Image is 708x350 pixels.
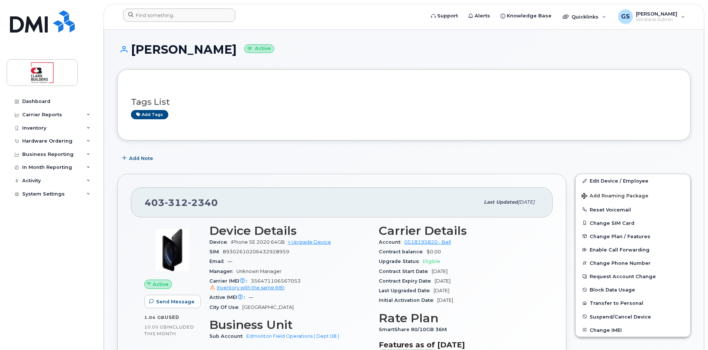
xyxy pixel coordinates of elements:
[188,197,218,208] span: 2340
[484,199,518,205] span: Last updated
[379,224,539,237] h3: Carrier Details
[144,324,194,336] span: included this month
[165,197,188,208] span: 312
[423,259,440,264] span: Eligible
[576,230,690,243] button: Change Plan / Features
[153,281,169,288] span: Active
[209,294,249,300] span: Active IMEI
[249,294,253,300] span: —
[209,269,236,274] span: Manager
[209,239,231,245] span: Device
[288,239,331,245] a: + Upgrade Device
[576,256,690,270] button: Change Phone Number
[379,249,427,254] span: Contract balance
[145,197,218,208] span: 403
[209,278,251,284] span: Carrier IMEI
[379,327,451,332] span: SmartShare 80/10GB 36M
[590,314,651,319] span: Suspend/Cancel Device
[676,318,702,344] iframe: Messenger Launcher
[117,151,159,165] button: Add Note
[131,97,677,107] h3: Tags List
[434,288,449,293] span: [DATE]
[576,310,690,323] button: Suspend/Cancel Device
[156,298,195,305] span: Send Message
[379,278,435,284] span: Contract Expiry Date
[209,333,246,339] span: Sub Account
[576,243,690,256] button: Enable Call Forwarding
[209,304,242,310] span: City Of Use
[217,285,284,290] span: Inventory with the same IMEI
[576,188,690,203] button: Add Roaming Package
[129,155,153,162] span: Add Note
[576,323,690,337] button: Change IMEI
[227,259,232,264] span: —
[379,297,437,303] span: Initial Activation Date
[379,340,539,349] h3: Features as of [DATE]
[209,259,227,264] span: Email
[379,239,404,245] span: Account
[590,247,650,253] span: Enable Call Forwarding
[144,315,165,320] span: 1.04 GB
[144,295,201,308] button: Send Message
[144,324,167,330] span: 10.00 GB
[427,249,441,254] span: $0.00
[437,297,453,303] span: [DATE]
[117,43,691,56] h1: [PERSON_NAME]
[379,269,432,274] span: Contract Start Date
[244,44,274,53] small: Active
[590,233,650,239] span: Change Plan / Features
[379,259,423,264] span: Upgrade Status
[223,249,289,254] span: 89302610206432928959
[576,216,690,230] button: Change SIM Card
[379,311,539,325] h3: Rate Plan
[404,239,451,245] a: 0518195820 - Bell
[209,278,370,291] span: 356471106567053
[165,314,179,320] span: used
[576,296,690,310] button: Transfer to Personal
[379,288,434,293] span: Last Upgraded Date
[581,193,648,200] span: Add Roaming Package
[209,224,370,237] h3: Device Details
[576,203,690,216] button: Reset Voicemail
[209,318,370,331] h3: Business Unit
[236,269,281,274] span: Unknown Manager
[576,270,690,283] button: Request Account Change
[209,285,284,290] a: Inventory with the same IMEI
[242,304,294,310] span: [GEOGRAPHIC_DATA]
[518,199,535,205] span: [DATE]
[131,110,168,119] a: Add tags
[576,283,690,296] button: Block Data Usage
[246,333,339,339] a: Edmonton Field Operations ( Dept 08 )
[435,278,451,284] span: [DATE]
[432,269,448,274] span: [DATE]
[150,228,195,272] img: image20231002-3703462-2fle3a.jpeg
[576,174,690,187] a: Edit Device / Employee
[209,249,223,254] span: SIM
[231,239,285,245] span: iPhone SE 2020 64GB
